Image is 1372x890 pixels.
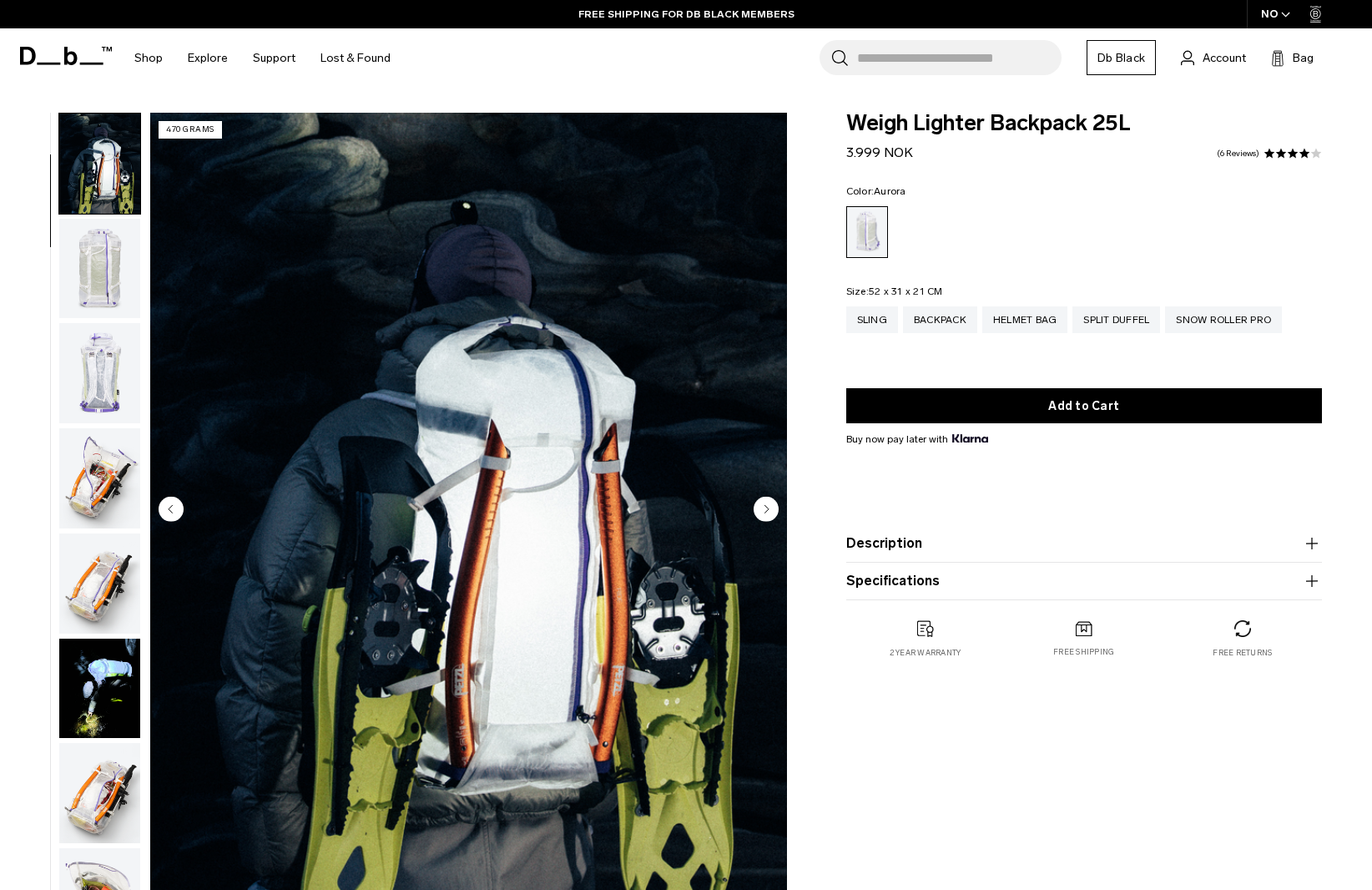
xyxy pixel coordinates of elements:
[59,743,140,843] img: Weigh_Lighter_Backpack_25L_6.png
[874,185,906,197] span: Aurora
[58,742,141,844] button: Weigh_Lighter_Backpack_25L_6.png
[952,434,988,442] img: {"height" => 20, "alt" => "Klarna"}
[869,286,943,297] span: 52 x 31 x 21 CM
[846,432,988,447] span: Buy now pay later with
[59,323,140,423] img: Weigh_Lighter_Backpack_25L_3.png
[58,427,141,529] button: Weigh_Lighter_Backpack_25L_4.png
[1203,49,1246,67] span: Account
[58,638,141,740] button: Weigh Lighter Backpack 25L Aurora
[59,533,140,634] img: Weigh_Lighter_Backpack_25L_5.png
[59,219,140,319] img: Weigh_Lighter_Backpack_25L_2.png
[134,28,163,88] a: Shop
[253,28,295,88] a: Support
[59,639,140,739] img: Weigh Lighter Backpack 25L Aurora
[846,113,1322,134] span: Weigh Lighter Backpack 25L
[159,121,222,139] p: 470 grams
[59,428,140,528] img: Weigh_Lighter_Backpack_25L_4.png
[890,647,961,659] p: 2 year warranty
[846,144,913,160] span: 3.999 NOK
[1072,306,1160,333] a: Split Duffel
[58,113,141,215] button: Weigh_Lighter_Backpack_25L_Lifestyle_new.png
[58,322,141,424] button: Weigh_Lighter_Backpack_25L_3.png
[846,306,898,333] a: Sling
[320,28,391,88] a: Lost & Found
[1271,48,1314,68] button: Bag
[58,533,141,635] button: Weigh_Lighter_Backpack_25L_5.png
[1293,49,1314,67] span: Bag
[1181,48,1246,68] a: Account
[754,496,779,524] button: Next slide
[58,218,141,320] button: Weigh_Lighter_Backpack_25L_2.png
[846,186,906,196] legend: Color:
[578,7,794,22] a: FREE SHIPPING FOR DB BLACK MEMBERS
[188,28,228,88] a: Explore
[846,286,943,296] legend: Size:
[1053,646,1114,658] p: Free shipping
[159,496,184,524] button: Previous slide
[1213,647,1272,659] p: Free returns
[846,571,1322,591] button: Specifications
[1165,306,1282,333] a: Snow Roller Pro
[1217,149,1259,158] a: 6 reviews
[903,306,977,333] a: Backpack
[59,114,140,214] img: Weigh_Lighter_Backpack_25L_Lifestyle_new.png
[982,306,1068,333] a: Helmet Bag
[846,206,888,258] a: Aurora
[1087,40,1156,75] a: Db Black
[846,388,1322,423] button: Add to Cart
[122,28,403,88] nav: Main Navigation
[846,533,1322,554] button: Description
